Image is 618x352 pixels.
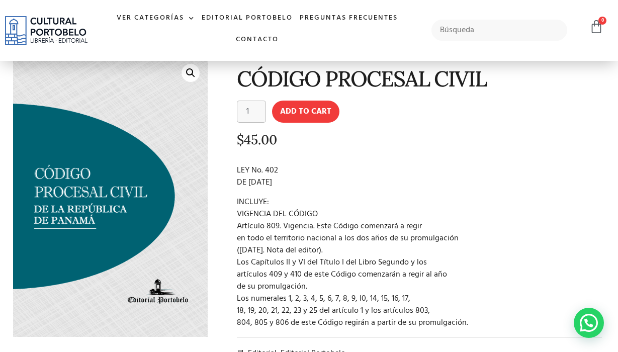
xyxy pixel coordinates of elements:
a: Contacto [232,29,282,51]
button: Add to cart [272,101,339,123]
a: Ver Categorías [113,8,198,29]
p: INCLUYE: VIGENCIA DEL CÓDIGO Artículo 809. Vigencia. Este Código comenzará a regir en todo el ter... [237,196,602,329]
bdi: 45.00 [237,131,277,148]
a: 0 [589,20,603,34]
p: LEY No. 402 DE [DATE] [237,164,602,189]
div: Contactar por WhatsApp [574,308,604,338]
input: Búsqueda [431,20,567,41]
span: 0 [598,17,606,25]
a: Preguntas frecuentes [296,8,401,29]
span: $ [237,131,244,148]
a: Editorial Portobelo [198,8,296,29]
input: Product quantity [237,101,266,123]
h1: CÓDIGO PROCESAL CIVIL [237,67,602,91]
a: 🔍 [182,64,200,82]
